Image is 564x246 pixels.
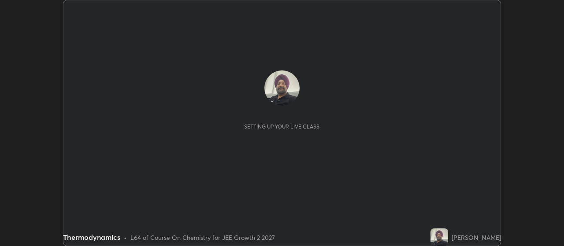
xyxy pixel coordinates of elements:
[264,70,300,106] img: 3c111d6fb97f478eac34a0bd0f6d3866.jpg
[63,232,120,242] div: Thermodynamics
[124,233,127,242] div: •
[130,233,275,242] div: L64 of Course On Chemistry for JEE Growth 2 2027
[244,123,319,130] div: Setting up your live class
[452,233,501,242] div: [PERSON_NAME]
[430,228,448,246] img: 3c111d6fb97f478eac34a0bd0f6d3866.jpg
